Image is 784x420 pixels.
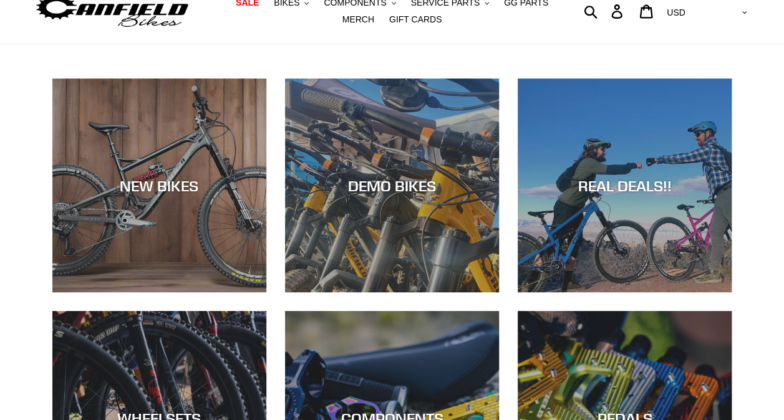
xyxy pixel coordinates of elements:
div: DEMO BIKES [285,176,499,194]
a: MERCH [336,11,380,28]
a: GIFT CARDS [383,11,448,28]
div: REAL DEALS!! [518,176,732,194]
a: REAL DEALS!! [518,79,732,292]
div: NEW BIKES [52,176,266,194]
span: GIFT CARDS [389,14,442,25]
span: MERCH [342,14,374,25]
a: NEW BIKES [52,79,266,292]
a: DEMO BIKES [285,79,499,292]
